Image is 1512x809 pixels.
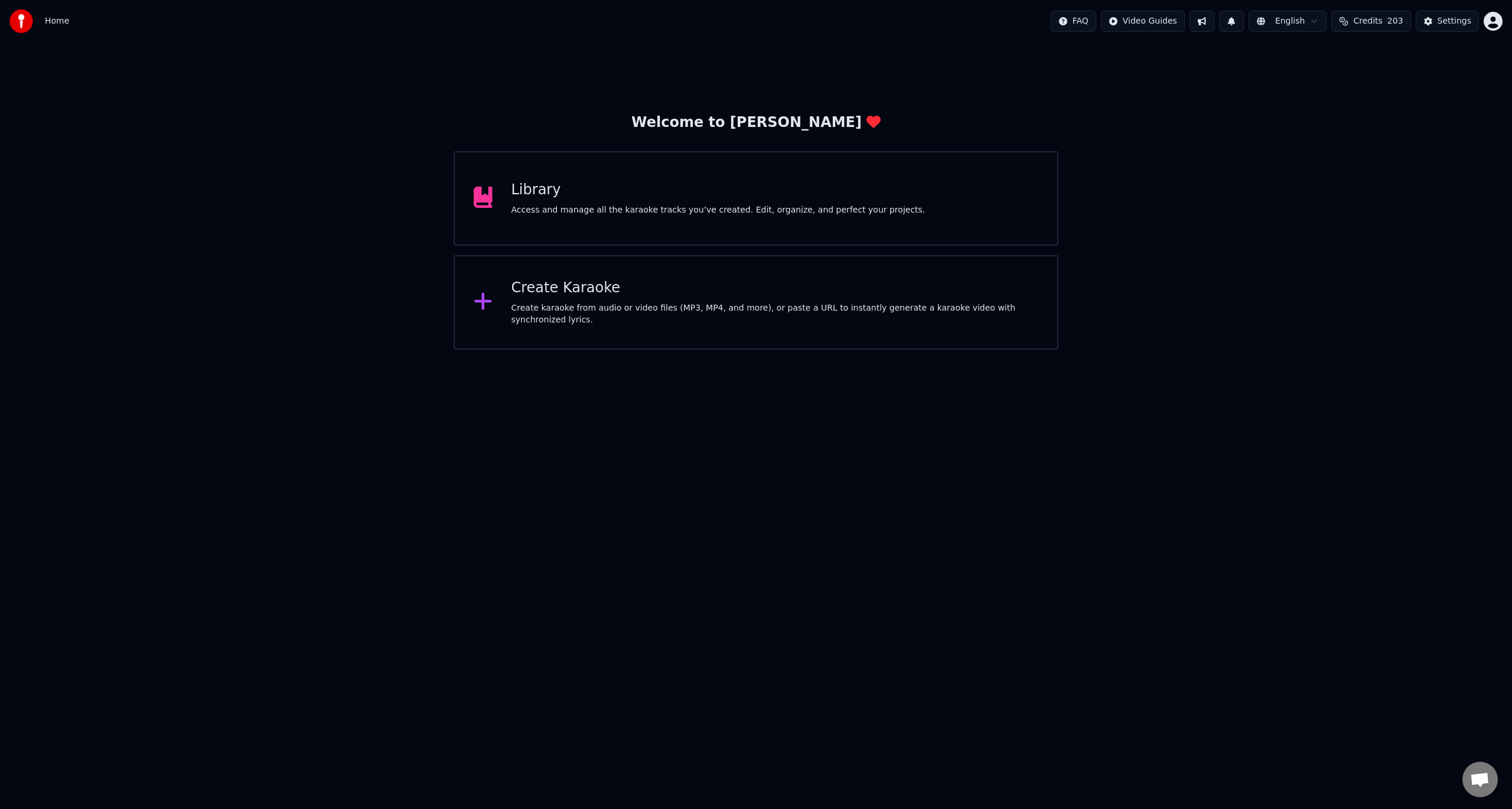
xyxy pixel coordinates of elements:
button: Settings [1416,11,1479,32]
div: Access and manage all the karaoke tracks you’ve created. Edit, organize, and perfect your projects. [511,204,926,216]
div: Welcome to [PERSON_NAME] [631,113,881,132]
button: Video Guides [1101,11,1185,32]
a: Open chat [1462,762,1498,797]
span: 203 [1387,15,1403,27]
button: FAQ [1051,11,1096,32]
div: Create Karaoke [511,279,1039,298]
img: youka [9,9,33,33]
div: Settings [1438,15,1471,27]
div: Create karaoke from audio or video files (MP3, MP4, and more), or paste a URL to instantly genera... [511,302,1039,326]
nav: breadcrumb [45,15,69,27]
span: Home [45,15,69,27]
button: Credits203 [1331,11,1410,32]
div: Library [511,181,926,200]
span: Credits [1353,15,1382,27]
